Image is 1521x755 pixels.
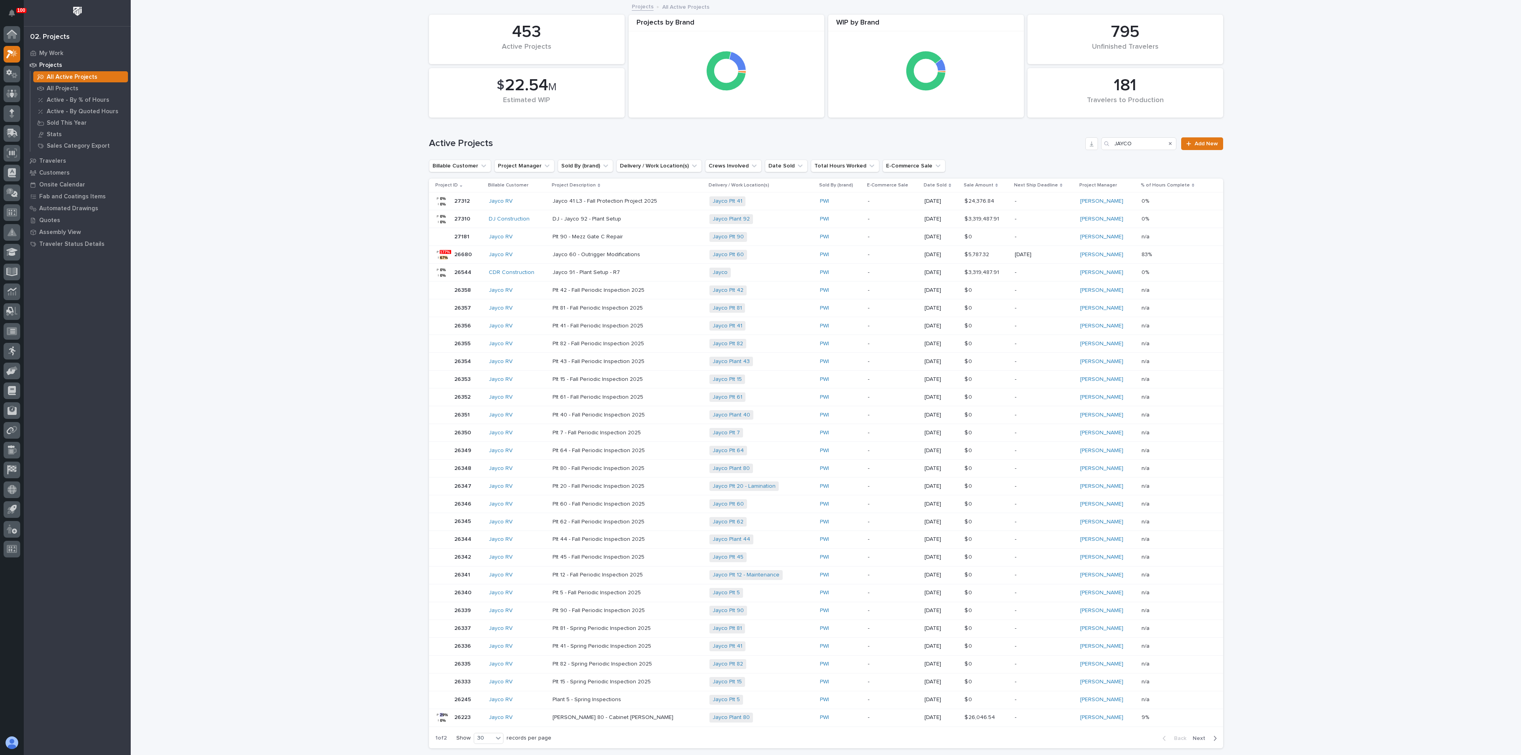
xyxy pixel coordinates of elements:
[1015,216,1074,223] p: -
[39,205,98,212] p: Automated Drawings
[868,465,918,472] p: -
[820,519,829,525] a: PWI
[1080,305,1123,312] a: [PERSON_NAME]
[1080,536,1123,543] a: [PERSON_NAME]
[964,339,974,347] p: $ 0
[30,140,131,151] a: Sales Category Export
[713,198,742,205] a: Jayco Plt 41
[553,465,691,472] p: Plt 80 - Fall Periodic Inspection 2025
[24,155,131,167] a: Travelers
[489,447,513,454] a: Jayco RV
[820,501,829,508] a: PWI
[454,196,471,205] p: 27312
[964,410,974,418] p: $ 0
[924,536,958,543] p: [DATE]
[489,287,513,294] a: Jayco RV
[713,394,742,401] a: Jayco Plt 61
[1080,465,1123,472] a: [PERSON_NAME]
[30,71,131,82] a: All Active Projects
[868,305,918,312] p: -
[454,268,473,276] p: 26544
[39,50,63,57] p: My Work
[820,430,829,436] a: PWI
[924,269,958,276] p: [DATE]
[924,305,958,312] p: [DATE]
[1080,412,1123,418] a: [PERSON_NAME]
[820,465,829,472] a: PWI
[868,251,918,258] p: -
[868,376,918,383] p: -
[1101,137,1176,150] input: Search
[454,410,471,418] p: 26351
[964,268,1001,276] p: $ 3,319,487.91
[820,323,829,329] a: PWI
[964,232,974,240] p: $ 0
[1015,251,1074,258] p: [DATE]
[47,120,87,127] p: Sold This Year
[47,85,78,92] p: All Projects
[429,477,1223,495] tr: 2634726347 Jayco RV Plt 20 - Fall Periodic Inspection 2025Jayco Plt 20 - Lamination PWI -[DATE]$ ...
[429,531,1223,548] tr: 2634426344 Jayco RV Plt 44 - Fall Periodic Inspection 2025Jayco Plant 44 PWI -[DATE]$ 0$ 0 -[PERS...
[820,412,829,418] a: PWI
[454,464,473,472] p: 26348
[489,394,513,401] a: Jayco RV
[24,214,131,226] a: Quotes
[429,441,1223,459] tr: 2634926349 Jayco RV Plt 64 - Fall Periodic Inspection 2025Jayco Plt 64 PWI -[DATE]$ 0$ 0 -[PERSON...
[868,536,918,543] p: -
[39,169,70,177] p: Customers
[820,198,829,205] a: PWI
[553,340,691,347] p: Plt 82 - Fall Periodic Inspection 2025
[964,464,974,472] p: $ 0
[924,447,958,454] p: [DATE]
[553,198,691,205] p: Jayco 41 L3 - Fall Protection Project 2025
[454,499,473,508] p: 26346
[70,4,85,19] img: Workspace Logo
[1080,269,1123,276] a: [PERSON_NAME]
[489,216,530,223] a: DJ Construction
[429,317,1223,335] tr: 2635626356 Jayco RV Plt 41 - Fall Periodic Inspection 2025Jayco Plt 41 PWI -[DATE]$ 0$ 0 -[PERSON...
[489,465,513,472] a: Jayco RV
[47,143,110,150] p: Sales Category Export
[820,554,829,561] a: PWI
[924,394,958,401] p: [DATE]
[39,62,62,69] p: Projects
[1142,464,1151,472] p: n/a
[429,548,1223,566] tr: 2634226342 Jayco RV Plt 45 - Fall Periodic Inspection 2025Jayco Plt 45 PWI -[DATE]$ 0$ 0 -[PERSON...
[1080,519,1123,525] a: [PERSON_NAME]
[1015,394,1074,401] p: -
[489,198,513,205] a: Jayco RV
[705,160,762,172] button: Crews Involved
[820,340,829,347] a: PWI
[868,198,918,205] p: -
[964,481,974,490] p: $ 0
[868,483,918,490] p: -
[429,281,1223,299] tr: 2635826358 Jayco RV Plt 42 - Fall Periodic Inspection 2025Jayco Plt 42 PWI -[DATE]$ 0$ 0 -[PERSON...
[489,536,513,543] a: Jayco RV
[553,234,691,240] p: Plt 90 - Mezz Gate C Repair
[30,83,131,94] a: All Projects
[429,299,1223,317] tr: 2635726357 Jayco RV Plt 81 - Fall Periodic Inspection 2025Jayco Plt 81 PWI -[DATE]$ 0$ 0 -[PERSON...
[429,424,1223,441] tr: 2635026350 Jayco RV Plt 7 - Fall Periodic Inspection 2025Jayco Plt 7 PWI -[DATE]$ 0$ 0 -[PERSON_N...
[553,216,691,223] p: DJ - Jayco 92 - Plant Setup
[39,229,81,236] p: Assembly View
[489,412,513,418] a: Jayco RV
[1142,499,1151,508] p: n/a
[489,483,513,490] a: Jayco RV
[24,190,131,202] a: Fab and Coatings Items
[964,499,974,508] p: $ 0
[429,371,1223,388] tr: 2635326353 Jayco RV Plt 15 - Fall Periodic Inspection 2025Jayco Plt 15 PWI -[DATE]$ 0$ 0 -[PERSON...
[964,214,1001,223] p: $ 3,319,487.91
[454,481,473,490] p: 26347
[868,394,918,401] p: -
[713,234,744,240] a: Jayco Plt 90
[24,167,131,179] a: Customers
[1015,376,1074,383] p: -
[24,202,131,214] a: Automated Drawings
[429,192,1223,210] tr: 2731227312 Jayco RV Jayco 41 L3 - Fall Protection Project 2025Jayco Plt 41 PWI -[DATE]$ 24,376.84...
[489,305,513,312] a: Jayco RV
[1142,357,1151,365] p: n/a
[820,394,829,401] a: PWI
[964,196,996,205] p: $ 24,376.84
[1080,447,1123,454] a: [PERSON_NAME]
[1015,234,1074,240] p: -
